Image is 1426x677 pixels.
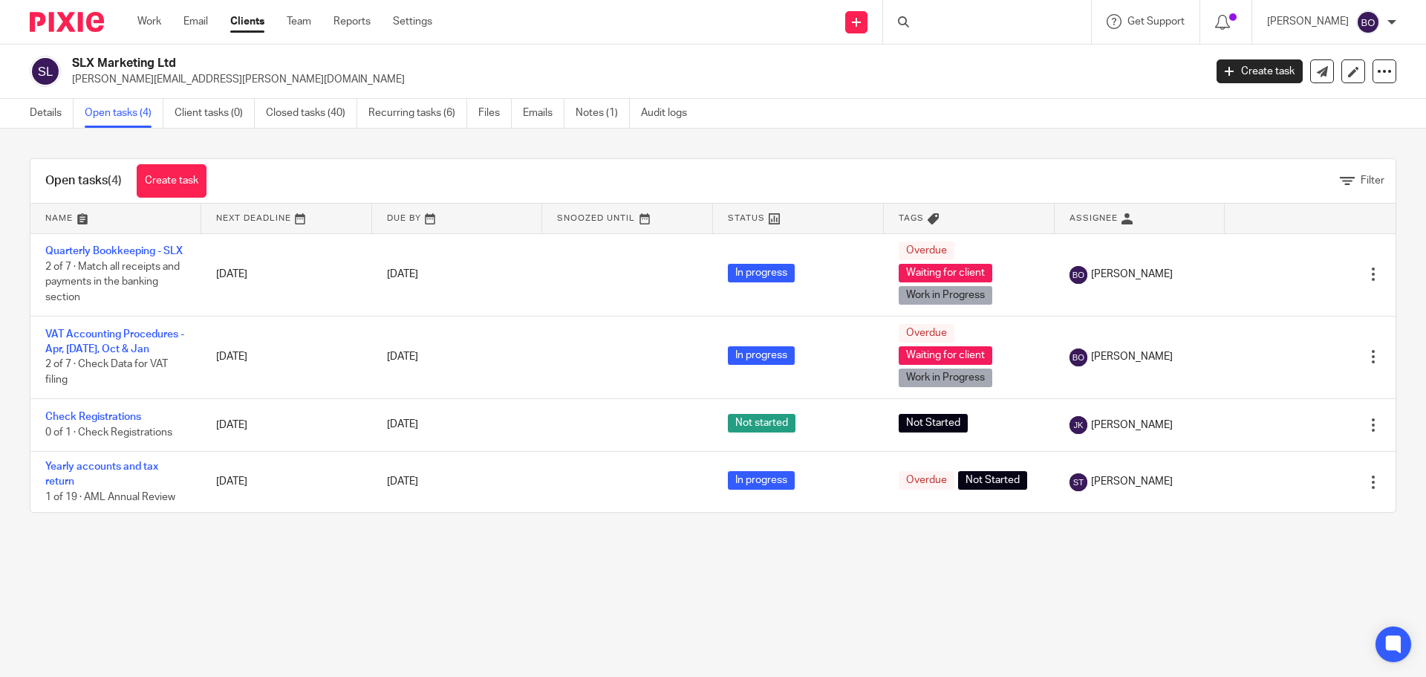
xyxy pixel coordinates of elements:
img: Pixie [30,12,104,32]
a: Details [30,99,74,128]
a: Recurring tasks (6) [368,99,467,128]
span: [PERSON_NAME] [1091,418,1173,433]
span: [DATE] [387,420,418,430]
a: Reports [333,14,371,29]
span: Overdue [899,324,954,343]
img: svg%3E [1069,473,1087,491]
a: Check Registrations [45,412,141,422]
img: svg%3E [1069,416,1087,434]
span: In progress [728,471,795,490]
span: [PERSON_NAME] [1091,349,1173,364]
a: Client tasks (0) [175,99,255,128]
span: Work in Progress [899,286,992,305]
a: Closed tasks (40) [266,99,357,128]
h2: SLX Marketing Ltd [72,56,970,71]
span: Not started [728,414,795,433]
a: Notes (1) [576,99,630,128]
span: Work in Progress [899,369,992,387]
span: Overdue [899,242,954,260]
a: Create task [137,164,206,198]
a: Files [478,99,512,128]
td: [DATE] [201,398,372,451]
span: 2 of 7 · Match all receipts and payments in the banking section [45,262,180,302]
span: Filter [1361,175,1384,186]
img: svg%3E [30,56,61,87]
span: [DATE] [387,352,418,362]
span: In progress [728,264,795,282]
a: Yearly accounts and tax return [45,461,158,487]
span: [PERSON_NAME] [1091,474,1173,489]
a: Create task [1217,59,1303,83]
td: [DATE] [201,233,372,316]
span: Status [728,214,765,222]
span: [PERSON_NAME] [1091,267,1173,282]
a: Quarterly Bookkeeping - SLX [45,246,183,256]
a: Emails [523,99,564,128]
p: [PERSON_NAME][EMAIL_ADDRESS][PERSON_NAME][DOMAIN_NAME] [72,72,1194,87]
h1: Open tasks [45,173,122,189]
span: In progress [728,346,795,365]
span: Overdue [899,471,954,490]
span: [DATE] [387,476,418,487]
span: Get Support [1127,16,1185,27]
a: VAT Accounting Procedures - Apr, [DATE], Oct & Jan [45,329,184,354]
a: Team [287,14,311,29]
span: 0 of 1 · Check Registrations [45,427,172,438]
span: 1 of 19 · AML Annual Review [45,492,175,502]
span: (4) [108,175,122,187]
img: svg%3E [1356,10,1380,34]
span: Not Started [958,471,1027,490]
span: Snoozed Until [557,214,635,222]
img: svg%3E [1069,349,1087,366]
span: Tags [899,214,924,222]
p: [PERSON_NAME] [1267,14,1349,29]
span: 2 of 7 · Check Data for VAT filing [45,360,168,386]
span: Not Started [899,414,968,433]
span: Waiting for client [899,346,992,365]
td: [DATE] [201,451,372,512]
a: Clients [230,14,264,29]
img: svg%3E [1069,266,1087,284]
span: Waiting for client [899,264,992,282]
a: Work [137,14,161,29]
a: Email [183,14,208,29]
td: [DATE] [201,316,372,398]
a: Open tasks (4) [85,99,163,128]
a: Audit logs [641,99,698,128]
span: [DATE] [387,269,418,279]
a: Settings [393,14,432,29]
